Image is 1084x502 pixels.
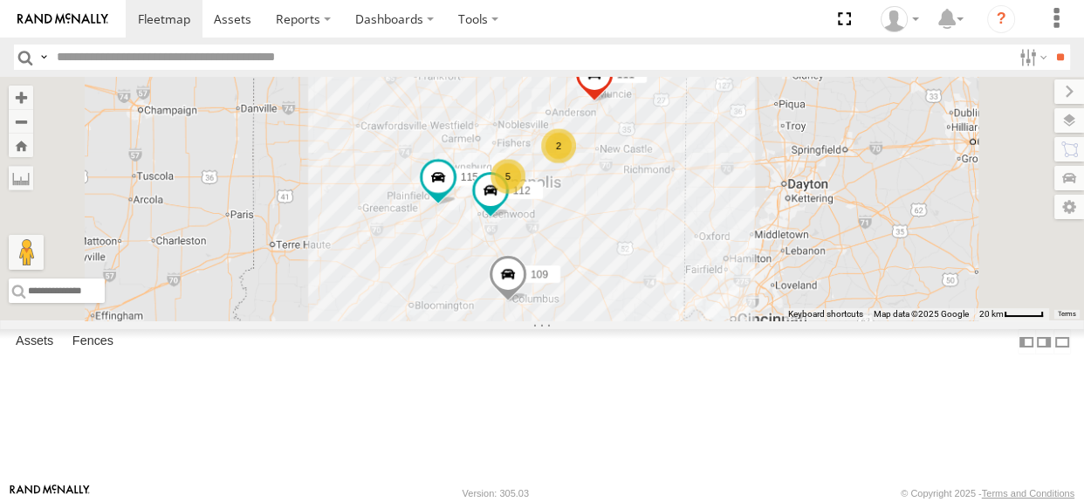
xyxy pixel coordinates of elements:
button: Map Scale: 20 km per 42 pixels [974,308,1049,320]
a: Terms and Conditions [982,488,1074,499]
a: Visit our Website [10,485,90,502]
span: 109 [531,267,548,279]
label: Hide Summary Table [1053,329,1071,354]
label: Search Filter Options [1012,45,1050,70]
div: Brandon Hickerson [875,6,925,32]
span: 111 [617,68,635,80]
label: Measure [9,166,33,190]
span: Map data ©2025 Google [874,309,969,319]
div: 2 [541,128,576,163]
label: Assets [7,330,62,354]
label: Dock Summary Table to the Left [1018,329,1035,354]
div: © Copyright 2025 - [901,488,1074,499]
a: Terms [1058,311,1076,318]
i: ? [987,5,1015,33]
label: Fences [64,330,122,354]
label: Dock Summary Table to the Right [1035,329,1053,354]
img: rand-logo.svg [17,13,108,25]
label: Search Query [37,45,51,70]
div: 5 [491,159,525,194]
label: Map Settings [1054,195,1084,219]
span: 20 km [979,309,1004,319]
button: Zoom out [9,109,33,134]
button: Keyboard shortcuts [788,308,863,320]
button: Drag Pegman onto the map to open Street View [9,235,44,270]
button: Zoom Home [9,134,33,157]
button: Zoom in [9,86,33,109]
span: 115 [461,171,478,183]
div: Version: 305.03 [463,488,529,499]
span: 112 [513,184,531,196]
